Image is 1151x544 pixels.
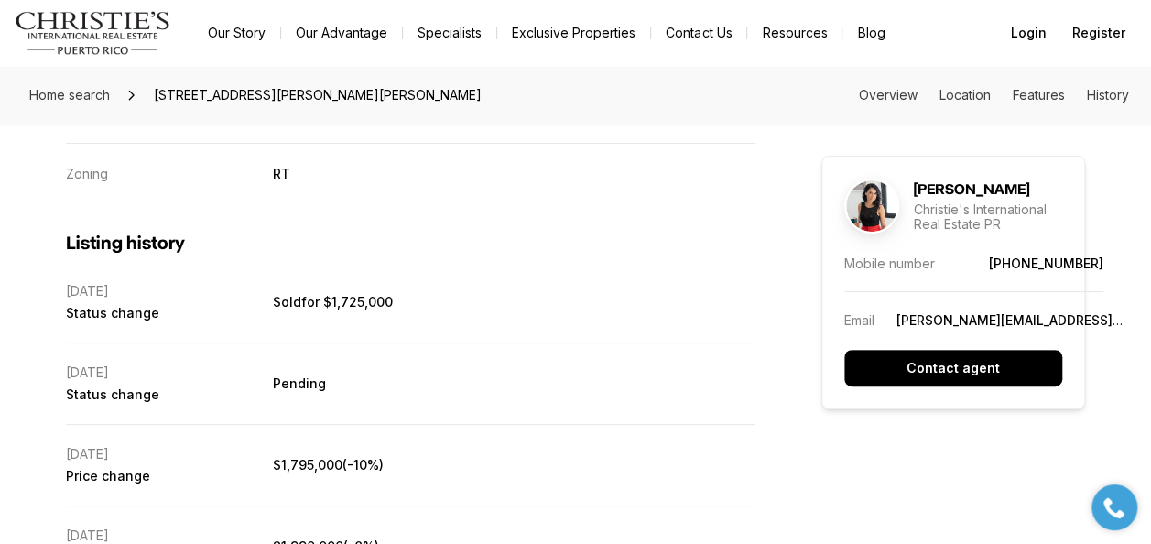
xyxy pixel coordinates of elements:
[859,87,918,103] a: Skip to: Overview
[147,81,489,110] span: [STREET_ADDRESS][PERSON_NAME][PERSON_NAME]
[66,233,755,255] h3: Listing history
[842,20,899,46] a: Blog
[403,20,496,46] a: Specialists
[273,294,393,310] span: Sold
[1087,87,1129,103] a: Skip to: History
[989,256,1103,271] a: [PHONE_NUMBER]
[273,166,290,181] p: RT
[907,361,1000,375] p: Contact agent
[1000,15,1058,51] button: Login
[66,447,273,462] span: [DATE]
[1072,26,1125,40] span: Register
[273,457,384,473] span: $1,795,000 (-10%)
[66,365,273,380] span: [DATE]
[651,20,746,46] button: Contact Us
[1011,26,1047,40] span: Login
[66,469,273,484] span: Price change
[273,375,326,391] span: Pending
[844,256,935,271] p: Mobile number
[22,81,117,110] a: Home search
[29,87,110,103] span: Home search
[844,350,1062,386] button: Contact agent
[66,166,108,181] p: Zoning
[939,87,991,103] a: Skip to: Location
[914,180,1029,199] h5: [PERSON_NAME]
[66,387,273,402] span: Status change
[66,284,273,299] span: [DATE]
[66,528,273,543] span: [DATE]
[914,202,1062,232] p: Christie's International Real Estate PR
[1061,15,1136,51] button: Register
[747,20,842,46] a: Resources
[301,294,393,310] span: for $1,725,000
[859,88,1129,103] nav: Page section menu
[193,20,280,46] a: Our Story
[66,306,273,321] span: Status change
[844,312,874,328] p: Email
[281,20,402,46] a: Our Advantage
[497,20,650,46] a: Exclusive Properties
[1013,87,1065,103] a: Skip to: Features
[15,11,171,55] img: logo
